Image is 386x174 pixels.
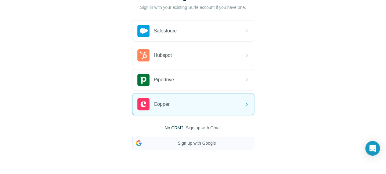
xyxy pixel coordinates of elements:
span: Hubspot [154,52,172,59]
span: Copper [154,101,170,108]
button: Sign up with Gmail [186,125,222,131]
p: Sign in with your existing Surfe account if you have one. [140,4,246,10]
span: Salesforce [154,27,177,35]
div: Open Intercom Messenger [365,141,380,156]
img: copper's logo [137,98,150,110]
span: No CRM? [164,125,183,131]
button: Sign up with Google [132,137,254,149]
img: hubspot's logo [137,49,150,61]
img: pipedrive's logo [137,74,150,86]
img: salesforce's logo [137,25,150,37]
span: Pipedrive [154,76,174,83]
